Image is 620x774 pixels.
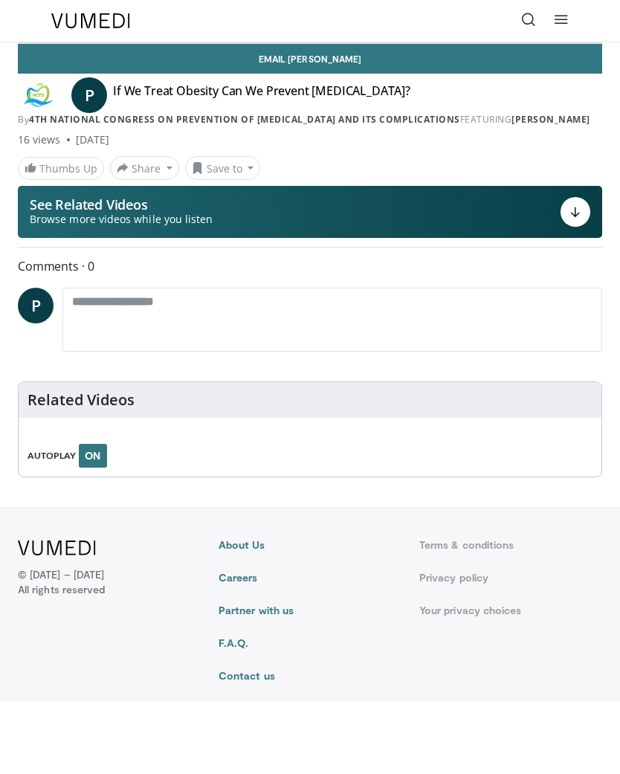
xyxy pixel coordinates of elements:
h4: Related Videos [28,391,135,409]
a: About Us [219,538,401,552]
a: Terms & conditions [419,538,602,552]
a: Privacy policy [419,570,602,585]
h4: If We Treat Obesity Can We Prevent [MEDICAL_DATA]? [113,83,410,107]
a: Contact us [219,668,401,683]
button: See Related Videos Browse more videos while you listen [18,186,602,238]
span: Comments 0 [18,257,602,276]
a: P [71,77,107,113]
span: 16 views [18,132,61,147]
button: Share [110,156,179,180]
p: © [DATE] – [DATE] [18,567,105,597]
a: 4th National Congress on Prevention of [MEDICAL_DATA] and Its Complications [29,113,460,126]
a: F.A.Q. [219,636,401,651]
span: AUTOPLAY [28,449,76,462]
a: Thumbs Up [18,157,104,180]
button: Save to [185,156,261,180]
a: Careers [219,570,401,585]
span: Browse more videos while you listen [30,212,213,227]
img: 4th National Congress on Prevention of Diabetes and Its Complications [18,83,59,107]
a: Email [PERSON_NAME] [18,44,602,74]
img: VuMedi Logo [51,13,130,28]
a: P [18,288,54,323]
a: [PERSON_NAME] [511,113,590,126]
span: All rights reserved [18,582,105,597]
img: VuMedi Logo [18,541,96,555]
button: ON [79,444,107,468]
p: See Related Videos [30,197,213,212]
a: Partner with us [219,603,401,618]
div: [DATE] [76,132,109,147]
div: By FEATURING [18,113,602,126]
a: Your privacy choices [419,603,602,618]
